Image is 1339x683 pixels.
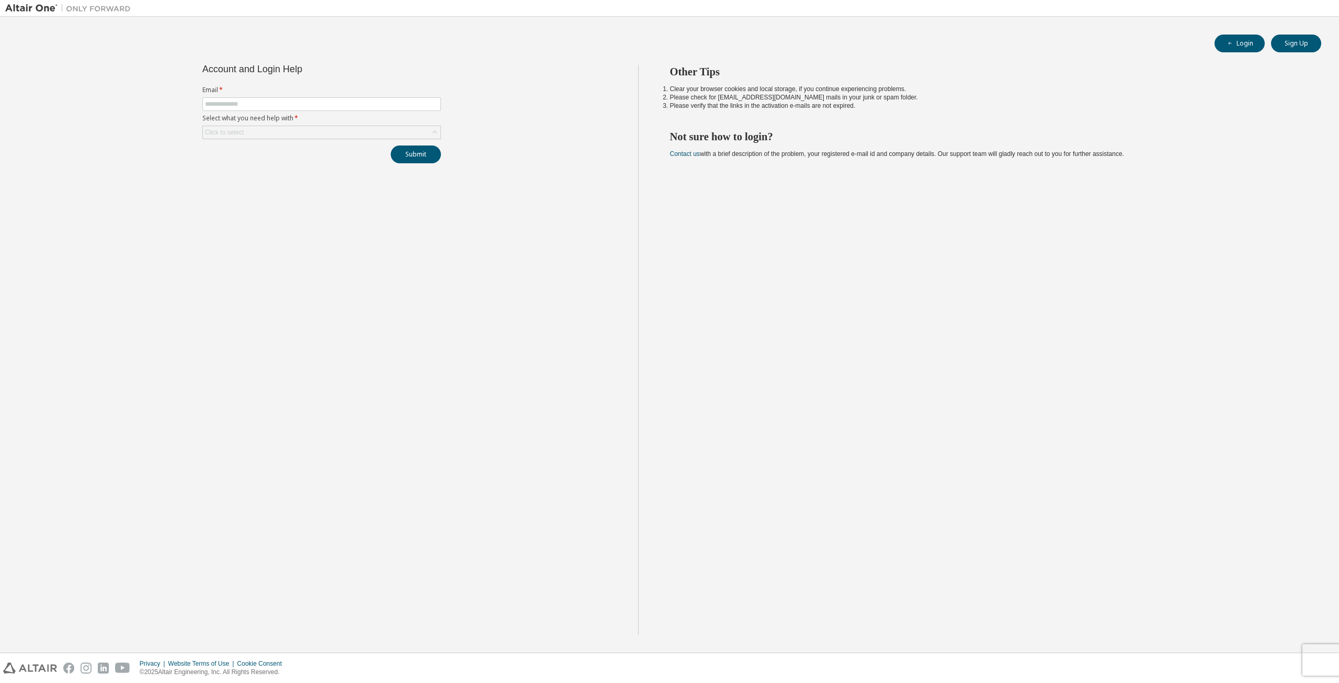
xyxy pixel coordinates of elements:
img: youtube.svg [115,663,130,674]
div: Website Terms of Use [168,659,237,668]
button: Sign Up [1271,35,1321,52]
a: Contact us [670,150,700,158]
p: © 2025 Altair Engineering, Inc. All Rights Reserved. [140,668,288,677]
li: Please check for [EMAIL_ADDRESS][DOMAIN_NAME] mails in your junk or spam folder. [670,93,1303,102]
button: Login [1215,35,1265,52]
label: Email [202,86,441,94]
img: Altair One [5,3,136,14]
li: Clear your browser cookies and local storage, if you continue experiencing problems. [670,85,1303,93]
div: Privacy [140,659,168,668]
label: Select what you need help with [202,114,441,122]
h2: Not sure how to login? [670,130,1303,143]
li: Please verify that the links in the activation e-mails are not expired. [670,102,1303,110]
div: Click to select [205,128,244,137]
div: Cookie Consent [237,659,288,668]
h2: Other Tips [670,65,1303,79]
div: Account and Login Help [202,65,393,73]
img: facebook.svg [63,663,74,674]
div: Click to select [203,126,440,139]
img: instagram.svg [81,663,92,674]
button: Submit [391,145,441,163]
span: with a brief description of the problem, your registered e-mail id and company details. Our suppo... [670,150,1124,158]
img: linkedin.svg [98,663,109,674]
img: altair_logo.svg [3,663,57,674]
